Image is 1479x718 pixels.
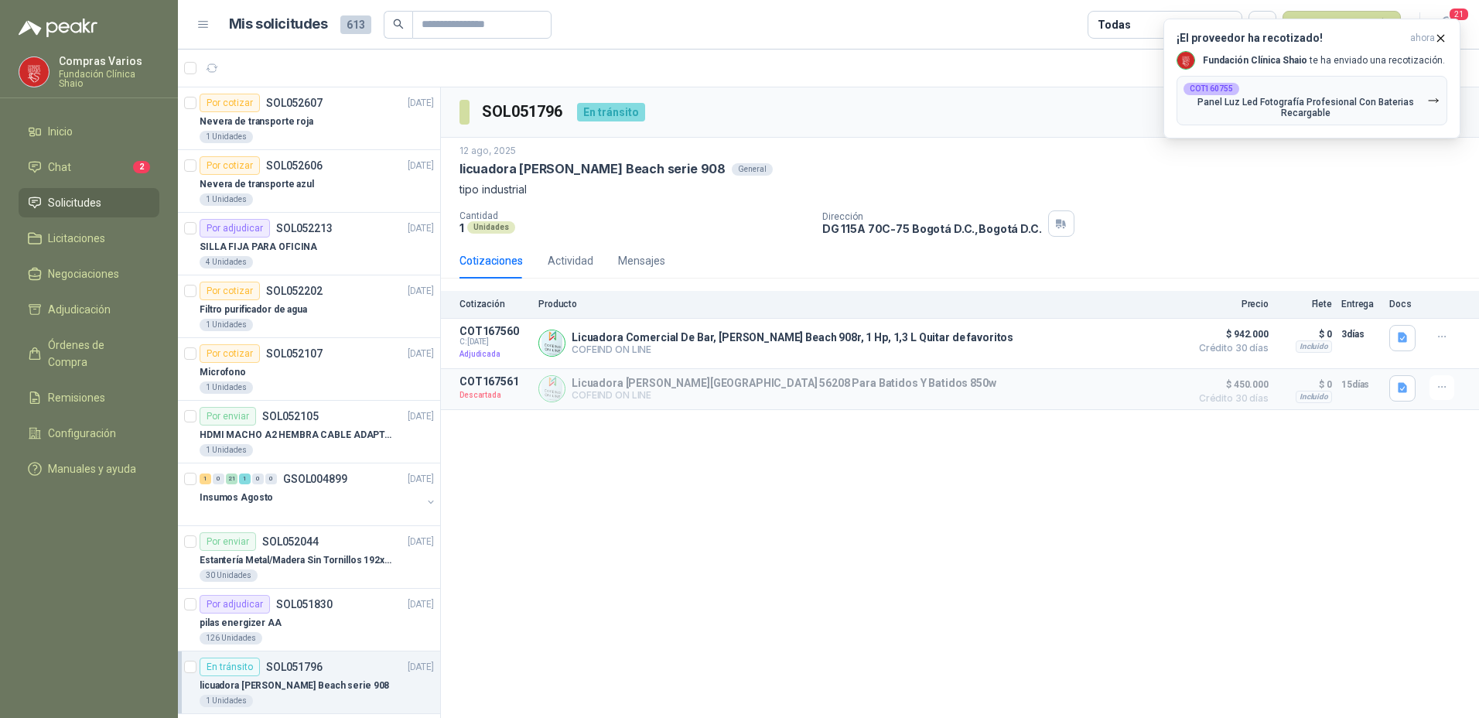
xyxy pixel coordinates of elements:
[265,474,277,484] div: 0
[393,19,404,29] span: search
[200,532,256,551] div: Por enviar
[538,299,1182,309] p: Producto
[1191,325,1269,344] span: $ 942.000
[262,411,319,422] p: SOL052105
[19,117,159,146] a: Inicio
[1433,11,1460,39] button: 21
[408,660,434,675] p: [DATE]
[408,284,434,299] p: [DATE]
[200,344,260,363] div: Por cotizar
[200,240,317,255] p: SILLA FIJA PARA OFICINA
[539,330,565,356] img: Company Logo
[1448,7,1470,22] span: 21
[340,15,371,34] span: 613
[572,389,996,401] p: COFEIND ON LINE
[200,219,270,238] div: Por adjudicar
[200,319,253,331] div: 1 Unidades
[19,188,159,217] a: Solicitudes
[459,347,529,362] p: Adjudicada
[200,256,253,268] div: 4 Unidades
[1098,16,1130,33] div: Todas
[266,662,323,672] p: SOL051796
[266,97,323,108] p: SOL052607
[467,221,515,234] div: Unidades
[229,13,328,36] h1: Mis solicitudes
[408,96,434,111] p: [DATE]
[200,94,260,112] div: Por cotizar
[200,474,211,484] div: 1
[200,616,282,631] p: pilas energizer AA
[48,265,119,282] span: Negociaciones
[19,152,159,182] a: Chat2
[1283,11,1401,39] button: Nueva solicitud
[459,375,529,388] p: COT167561
[19,419,159,448] a: Configuración
[459,144,516,159] p: 12 ago, 2025
[1177,32,1404,45] h3: ¡El proveedor ha recotizado!
[200,491,273,505] p: Insumos Agosto
[200,569,258,582] div: 30 Unidades
[19,57,49,87] img: Company Logo
[200,553,392,568] p: Estantería Metal/Madera Sin Tornillos 192x100x50 cm 5 Niveles Gris
[48,230,105,247] span: Licitaciones
[200,303,307,317] p: Filtro purificador de agua
[459,252,523,269] div: Cotizaciones
[1191,375,1269,394] span: $ 450.000
[48,425,116,442] span: Configuración
[200,193,253,206] div: 1 Unidades
[459,337,529,347] span: C: [DATE]
[226,474,237,484] div: 21
[408,347,434,361] p: [DATE]
[200,695,253,707] div: 1 Unidades
[200,595,270,614] div: Por adjudicar
[408,409,434,424] p: [DATE]
[178,150,440,213] a: Por cotizarSOL052606[DATE] Nevera de transporte azul1 Unidades
[19,295,159,324] a: Adjudicación
[408,221,434,236] p: [DATE]
[459,210,810,221] p: Cantidad
[572,377,996,389] p: Licuadora [PERSON_NAME][GEOGRAPHIC_DATA] 56208 Para Batidos Y Batidos 850w
[262,536,319,547] p: SOL052044
[178,526,440,589] a: Por enviarSOL052044[DATE] Estantería Metal/Madera Sin Tornillos 192x100x50 cm 5 Niveles Gris30 Un...
[283,474,347,484] p: GSOL004899
[200,679,389,693] p: licuadora [PERSON_NAME] Beach serie 908
[200,444,253,456] div: 1 Unidades
[133,161,150,173] span: 2
[1184,97,1427,118] p: Panel Luz Led Fotografía Profesional Con Baterias Recargable
[1389,299,1420,309] p: Docs
[19,454,159,484] a: Manuales y ayuda
[178,213,440,275] a: Por adjudicarSOL052213[DATE] SILLA FIJA PARA OFICINA4 Unidades
[1341,299,1380,309] p: Entrega
[48,337,145,371] span: Órdenes de Compra
[459,181,1460,198] p: tipo industrial
[48,123,73,140] span: Inicio
[19,259,159,289] a: Negociaciones
[200,131,253,143] div: 1 Unidades
[1203,55,1307,66] b: Fundación Clínica Shaio
[200,470,437,519] a: 1 0 21 1 0 0 GSOL004899[DATE] Insumos Agosto
[459,325,529,337] p: COT167560
[276,223,333,234] p: SOL052213
[59,56,159,67] p: Compras Varios
[1341,325,1380,344] p: 3 días
[178,275,440,338] a: Por cotizarSOL052202[DATE] Filtro purificador de agua1 Unidades
[822,222,1042,235] p: DG 115A 70C-75 Bogotá D.C. , Bogotá D.C.
[239,474,251,484] div: 1
[1341,375,1380,394] p: 15 días
[572,331,1013,344] p: Licuadora Comercial De Bar, [PERSON_NAME] Beach 908r, 1 Hp, 1,3 L Quitar de favoritos
[200,177,314,192] p: Nevera de transporte azul
[1191,394,1269,403] span: Crédito 30 días
[618,252,665,269] div: Mensajes
[822,211,1042,222] p: Dirección
[1278,375,1332,394] p: $ 0
[1278,299,1332,309] p: Flete
[200,156,260,175] div: Por cotizar
[1278,325,1332,344] p: $ 0
[19,19,97,37] img: Logo peakr
[200,407,256,426] div: Por enviar
[548,252,593,269] div: Actividad
[178,338,440,401] a: Por cotizarSOL052107[DATE] Microfono1 Unidades
[1203,54,1445,67] p: te ha enviado una recotización.
[1177,52,1194,69] img: Company Logo
[572,344,1013,355] p: COFEIND ON LINE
